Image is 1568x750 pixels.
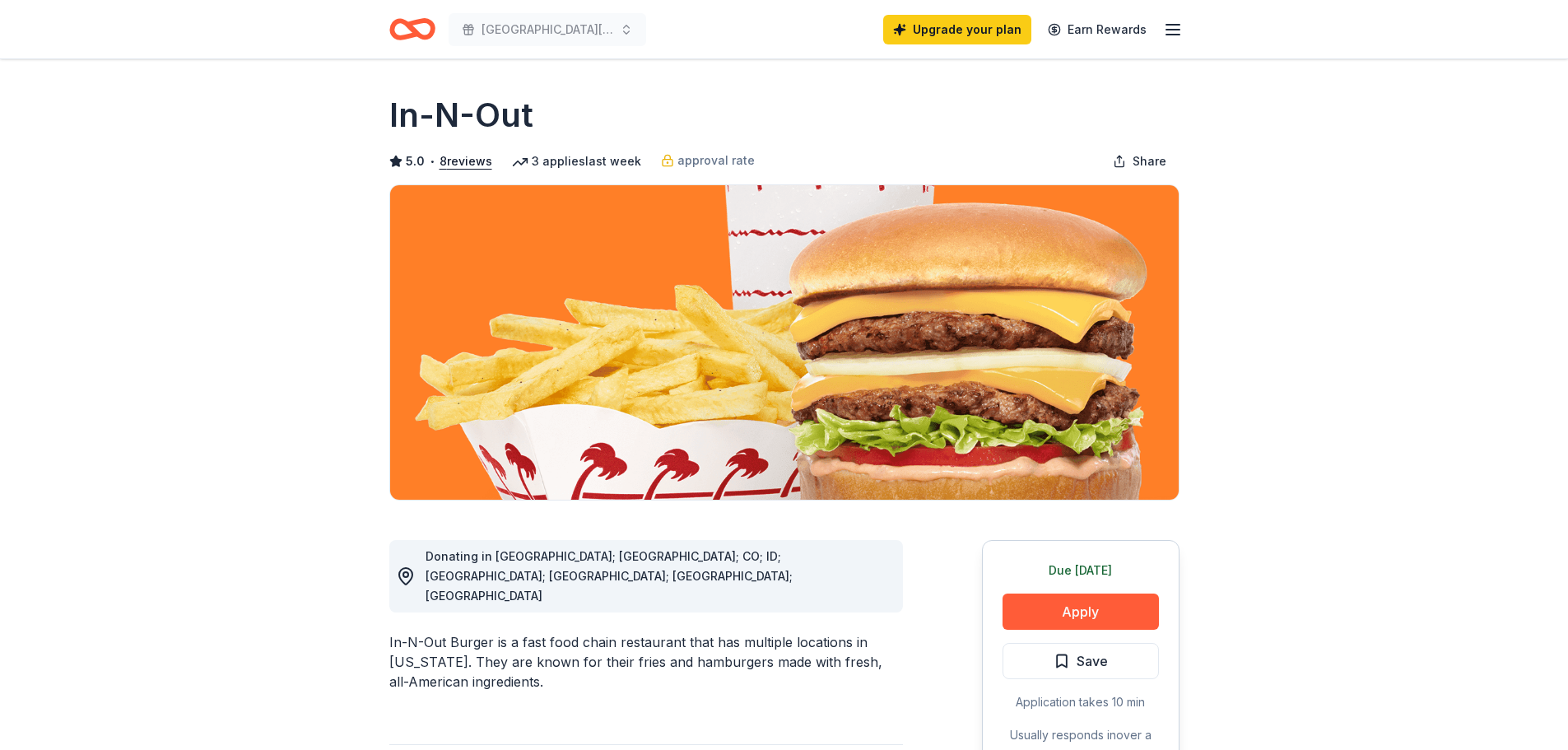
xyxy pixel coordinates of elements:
button: Save [1003,643,1159,679]
a: approval rate [661,151,755,170]
span: approval rate [677,151,755,170]
div: Due [DATE] [1003,561,1159,580]
span: Save [1077,650,1108,672]
span: [GEOGRAPHIC_DATA][PERSON_NAME][DEMOGRAPHIC_DATA] 2025 Dinner Auction 60th Anniversary [482,20,613,40]
a: Upgrade your plan [883,15,1031,44]
h1: In-N-Out [389,92,533,138]
a: Earn Rewards [1038,15,1156,44]
div: 3 applies last week [512,151,641,171]
span: • [429,155,435,168]
button: 8reviews [440,151,492,171]
span: Donating in [GEOGRAPHIC_DATA]; [GEOGRAPHIC_DATA]; CO; ID; [GEOGRAPHIC_DATA]; [GEOGRAPHIC_DATA]; [... [426,549,793,603]
a: Home [389,10,435,49]
button: Share [1100,145,1179,178]
span: Share [1133,151,1166,171]
div: In-N-Out Burger is a fast food chain restaurant that has multiple locations in [US_STATE]. They a... [389,632,903,692]
div: Application takes 10 min [1003,692,1159,712]
button: Apply [1003,594,1159,630]
span: 5.0 [406,151,425,171]
button: [GEOGRAPHIC_DATA][PERSON_NAME][DEMOGRAPHIC_DATA] 2025 Dinner Auction 60th Anniversary [449,13,646,46]
img: Image for In-N-Out [390,185,1179,500]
